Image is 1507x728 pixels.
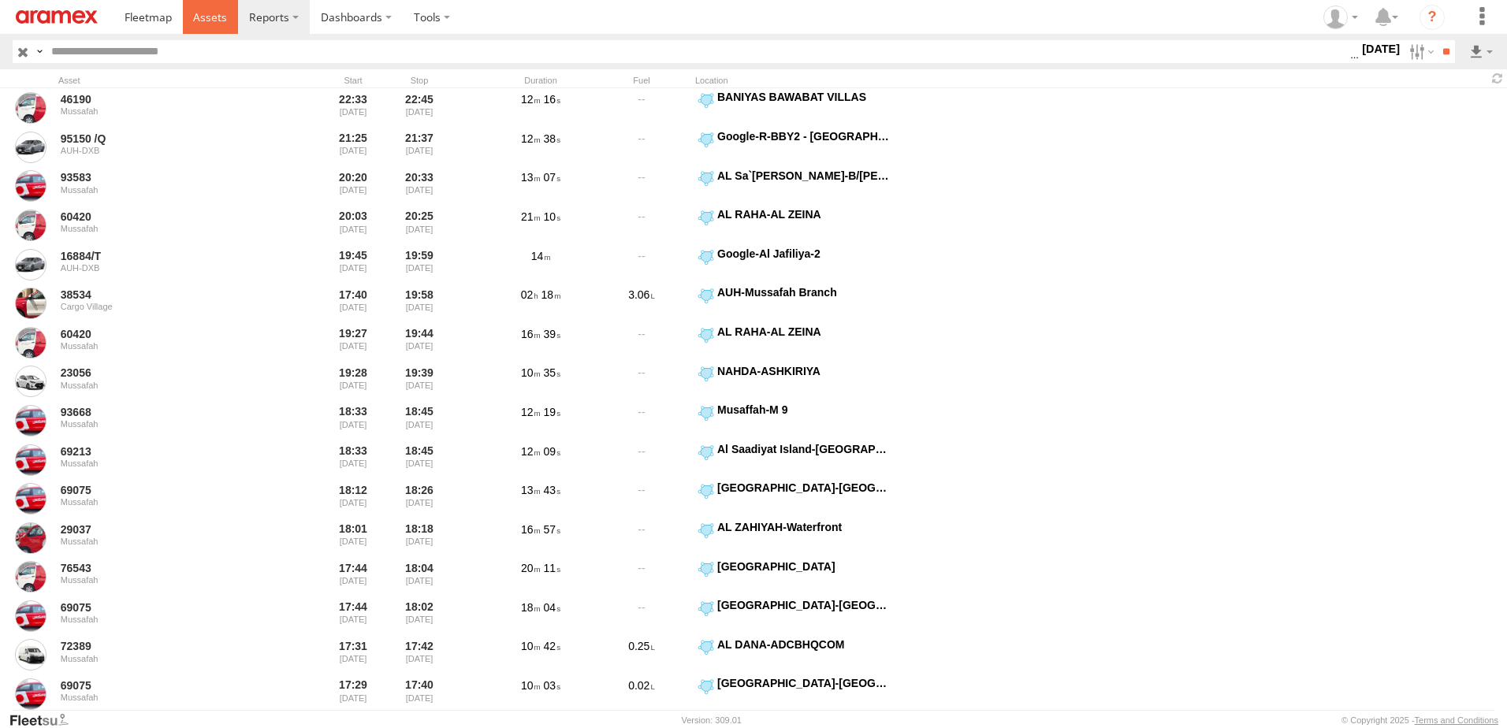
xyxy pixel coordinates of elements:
[544,328,560,340] span: 39
[389,481,449,517] div: 18:26 [DATE]
[695,325,892,361] label: Click to View Event Location
[61,444,277,459] a: 69213
[323,207,383,243] div: Entered prior to selected date range
[61,575,277,585] div: Mussafah
[544,562,560,574] span: 11
[1420,5,1445,30] i: ?
[61,600,277,615] a: 69075
[1341,715,1498,725] div: © Copyright 2025 -
[544,601,560,614] span: 04
[521,406,541,418] span: 12
[323,364,383,400] div: Entered prior to selected date range
[16,10,98,24] img: aramex-logo.svg
[541,288,561,301] span: 18
[717,169,890,183] div: AL Sa`[PERSON_NAME]-B/[PERSON_NAME] S/M
[544,171,560,184] span: 07
[323,169,383,205] div: Entered prior to selected date range
[717,364,890,378] div: NAHDA-ASHKIRIYA
[389,285,449,321] div: 19:58 [DATE]
[717,325,890,339] div: AL RAHA-AL ZEINA
[531,250,551,262] span: 14
[717,285,890,299] div: AUH-Mussafah Branch
[521,679,541,692] span: 10
[544,210,560,223] span: 10
[389,247,449,283] div: 19:59 [DATE]
[389,169,449,205] div: 20:33 [DATE]
[389,90,449,126] div: 22:45 [DATE]
[323,637,383,674] div: Entered prior to selected date range
[544,484,560,496] span: 43
[61,224,277,233] div: Mussafah
[389,559,449,596] div: 18:04 [DATE]
[717,207,890,221] div: AL RAHA-AL ZEINA
[61,459,277,468] div: Mussafah
[323,520,383,556] div: Entered prior to selected date range
[389,403,449,439] div: 18:45 [DATE]
[717,247,890,261] div: Google-Al Jafiliya-2
[9,712,81,728] a: Visit our Website
[61,341,277,351] div: Mussafah
[1403,40,1437,63] label: Search Filter Options
[521,484,541,496] span: 13
[323,598,383,634] div: Entered prior to selected date range
[61,678,277,693] a: 69075
[544,366,560,379] span: 35
[695,129,892,165] label: Click to View Event Location
[323,285,383,321] div: Entered prior to selected date range
[594,285,689,321] div: 3.06
[695,207,892,243] label: Click to View Event Location
[695,285,892,321] label: Click to View Event Location
[717,129,890,143] div: Google-R-BBY2 - [GEOGRAPHIC_DATA]
[695,637,892,674] label: Click to View Event Location
[61,615,277,624] div: Mussafah
[61,497,277,507] div: Mussafah
[1318,6,1364,29] div: Mohammedazath Nainamohammed
[389,442,449,478] div: 18:45 [DATE]
[389,676,449,712] div: 17:40 [DATE]
[61,381,277,390] div: Mussafah
[61,302,277,311] div: Cargo Village
[717,676,890,690] div: [GEOGRAPHIC_DATA]-[GEOGRAPHIC_DATA]
[61,537,277,546] div: Mussafah
[389,364,449,400] div: 19:39 [DATE]
[61,693,277,702] div: Mussafah
[1468,40,1494,63] label: Export results as...
[61,170,277,184] a: 93583
[61,146,277,155] div: AUH-DXB
[521,288,538,301] span: 02
[61,249,277,263] a: 16884/T
[695,90,892,126] label: Click to View Event Location
[323,559,383,596] div: Entered prior to selected date range
[521,523,541,536] span: 16
[717,403,890,417] div: Musaffah-M 9
[521,171,541,184] span: 13
[695,481,892,517] label: Click to View Event Location
[323,325,383,361] div: Entered prior to selected date range
[323,481,383,517] div: Entered prior to selected date range
[61,106,277,116] div: Mussafah
[1415,715,1498,725] a: Terms and Conditions
[521,640,541,652] span: 10
[323,247,383,283] div: Entered prior to selected date range
[61,92,277,106] a: 46190
[695,598,892,634] label: Click to View Event Location
[544,679,560,692] span: 03
[521,210,541,223] span: 21
[717,559,890,574] div: [GEOGRAPHIC_DATA]
[717,442,890,456] div: Al Saadiyat Island-[GEOGRAPHIC_DATA]
[594,676,689,712] div: 0.02
[323,403,383,439] div: Entered prior to selected date range
[389,129,449,165] div: 21:37 [DATE]
[61,561,277,575] a: 76543
[695,559,892,596] label: Click to View Event Location
[717,90,890,104] div: BANIYAS BAWABAT VILLAS
[61,483,277,497] a: 69075
[521,328,541,340] span: 16
[544,523,560,536] span: 57
[389,520,449,556] div: 18:18 [DATE]
[594,637,689,674] div: 0.25
[521,601,541,614] span: 18
[521,93,541,106] span: 12
[521,562,541,574] span: 20
[61,288,277,302] a: 38534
